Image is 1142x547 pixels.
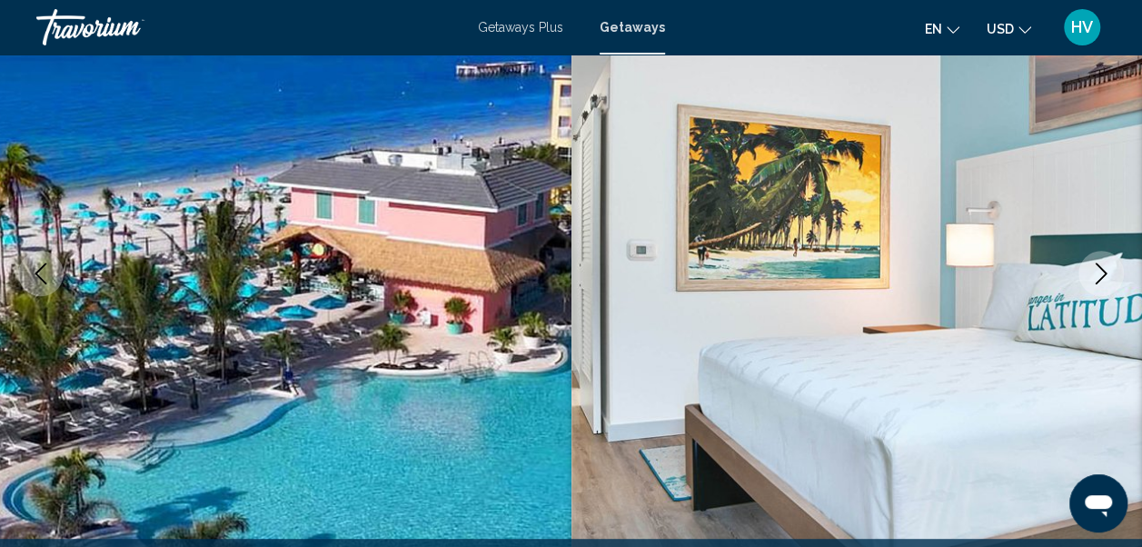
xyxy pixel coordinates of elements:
[1069,474,1127,532] iframe: Button to launch messaging window
[987,22,1014,36] span: USD
[600,20,665,35] a: Getaways
[925,22,942,36] span: en
[18,251,64,296] button: Previous image
[1058,8,1106,46] button: User Menu
[1071,18,1093,36] span: HV
[1078,251,1124,296] button: Next image
[925,15,959,42] button: Change language
[36,9,460,45] a: Travorium
[478,20,563,35] a: Getaways Plus
[987,15,1031,42] button: Change currency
